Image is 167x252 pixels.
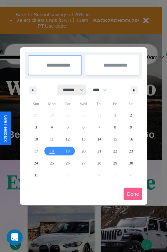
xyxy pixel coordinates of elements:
[28,145,44,157] button: 17
[130,109,132,121] span: 2
[92,157,107,169] button: 28
[97,157,101,169] span: 28
[123,121,139,133] button: 9
[107,133,123,145] button: 15
[60,145,75,157] button: 19
[67,121,69,133] span: 5
[60,99,75,109] span: Tue
[34,133,38,145] span: 10
[28,99,44,109] span: Sun
[44,157,59,169] button: 25
[28,121,44,133] button: 3
[50,133,54,145] span: 11
[44,99,59,109] span: Mon
[107,99,123,109] span: Fri
[75,133,91,145] button: 13
[75,157,91,169] button: 27
[92,121,107,133] button: 7
[114,109,116,121] span: 1
[34,145,38,157] span: 17
[114,121,116,133] span: 8
[34,157,38,169] span: 24
[113,133,117,145] span: 15
[124,188,142,200] button: Done
[92,145,107,157] button: 21
[123,145,139,157] button: 23
[107,145,123,157] button: 22
[3,115,8,142] div: Give Feedback
[44,145,59,157] button: 18
[129,157,133,169] span: 30
[50,157,54,169] span: 25
[113,157,117,169] span: 29
[75,99,91,109] span: Wed
[28,133,44,145] button: 10
[81,133,86,145] span: 13
[123,109,139,121] button: 2
[81,157,86,169] span: 27
[44,121,59,133] button: 4
[60,133,75,145] button: 12
[66,157,70,169] span: 26
[44,133,59,145] button: 11
[92,133,107,145] button: 14
[107,157,123,169] button: 29
[75,145,91,157] button: 20
[123,133,139,145] button: 16
[107,121,123,133] button: 8
[82,121,85,133] span: 6
[129,133,133,145] span: 16
[28,157,44,169] button: 24
[123,157,139,169] button: 30
[50,145,54,157] span: 18
[66,145,70,157] span: 19
[34,169,38,181] span: 31
[28,169,44,181] button: 31
[51,121,53,133] span: 4
[97,145,101,157] span: 21
[97,133,101,145] span: 14
[113,145,117,157] span: 22
[75,121,91,133] button: 6
[81,145,86,157] span: 20
[7,229,23,245] iframe: Intercom live chat
[92,99,107,109] span: Thu
[123,99,139,109] span: Sat
[66,133,70,145] span: 12
[107,109,123,121] button: 1
[130,121,132,133] span: 9
[98,121,100,133] span: 7
[129,145,133,157] span: 23
[60,121,75,133] button: 5
[35,121,37,133] span: 3
[60,157,75,169] button: 26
